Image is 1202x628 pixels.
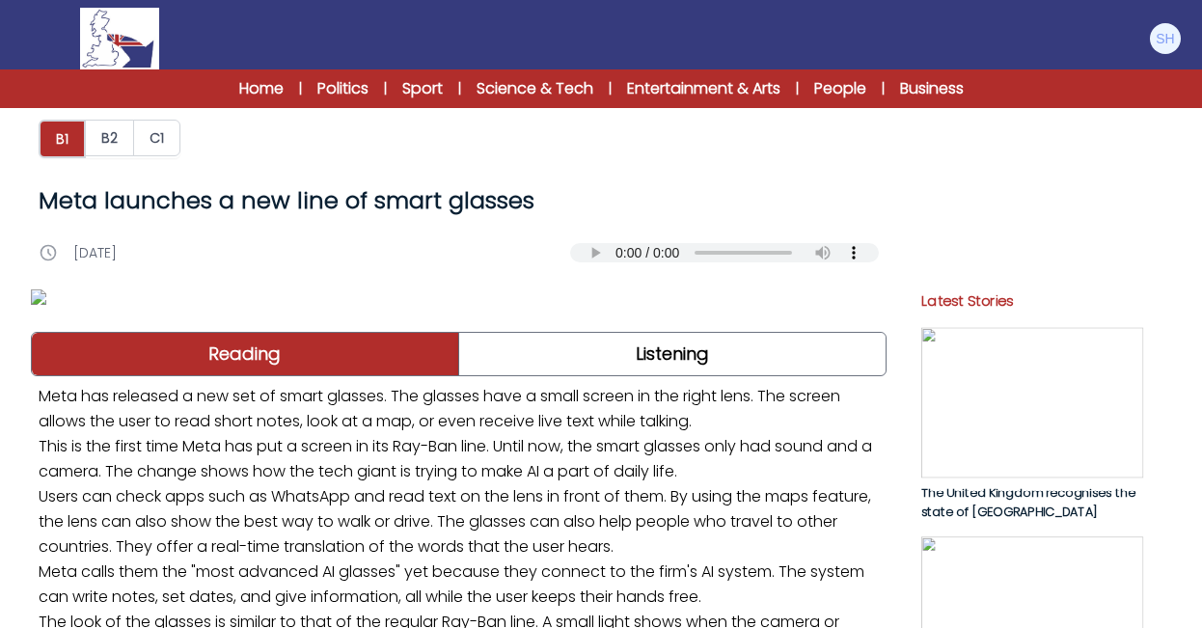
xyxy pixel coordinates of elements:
button: B2 [85,120,134,156]
a: Politics [317,77,369,100]
p: Latest Stories [920,290,1142,312]
img: JQsL3KWEgEu7dnoNYo7CWeoSdwcM0V4ECiitipN5.jpg [31,289,887,305]
span: | [609,79,612,98]
p: [DATE] [73,243,117,262]
audio: Your browser does not support the audio element. [570,243,879,262]
span: | [384,79,387,98]
button: C1 [133,120,180,156]
a: Home [239,77,284,100]
img: I2LFu5dvMfqtD55yCJO2LAC1aOW0ZpbxHsMhlMnc.jpg [920,327,1142,478]
a: Sport [402,77,443,100]
a: Reading [32,333,459,375]
a: Business [900,77,964,100]
a: Logo [19,8,220,69]
a: The United Kingdom recognises the state of [GEOGRAPHIC_DATA] [920,327,1142,521]
a: Listening [459,333,886,375]
img: Steve Hughes [1150,23,1181,54]
span: | [882,79,885,98]
img: Logo [80,8,159,69]
span: The United Kingdom recognises the state of [GEOGRAPHIC_DATA] [920,484,1134,521]
a: C1 [134,120,180,158]
span: | [299,79,302,98]
span: | [796,79,799,98]
span: | [458,79,461,98]
a: Science & Tech [477,77,593,100]
button: B1 [39,120,86,158]
h1: Meta launches a new line of smart glasses [39,185,879,216]
a: Entertainment & Arts [627,77,780,100]
a: B2 [86,120,134,158]
a: People [814,77,866,100]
